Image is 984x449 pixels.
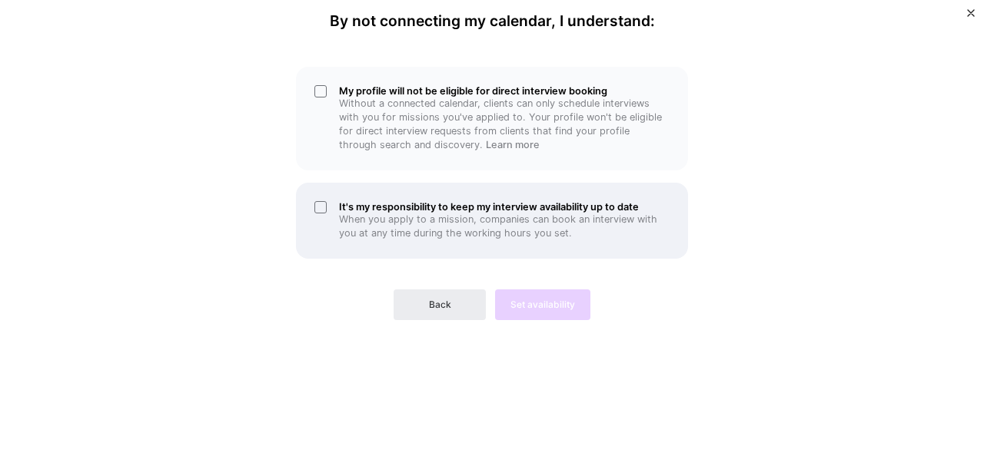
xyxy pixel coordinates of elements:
[339,201,670,213] h5: It's my responsibility to keep my interview availability up to date
[339,85,670,97] h5: My profile will not be eligible for direct interview booking
[330,12,655,30] h4: By not connecting my calendar, I understand:
[339,97,670,152] p: Without a connected calendar, clients can only schedule interviews with you for missions you've a...
[486,139,540,150] a: Learn more
[394,289,486,320] button: Back
[339,213,670,240] p: When you apply to a mission, companies can book an interview with you at any time during the work...
[429,298,451,312] span: Back
[967,9,975,25] button: Close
